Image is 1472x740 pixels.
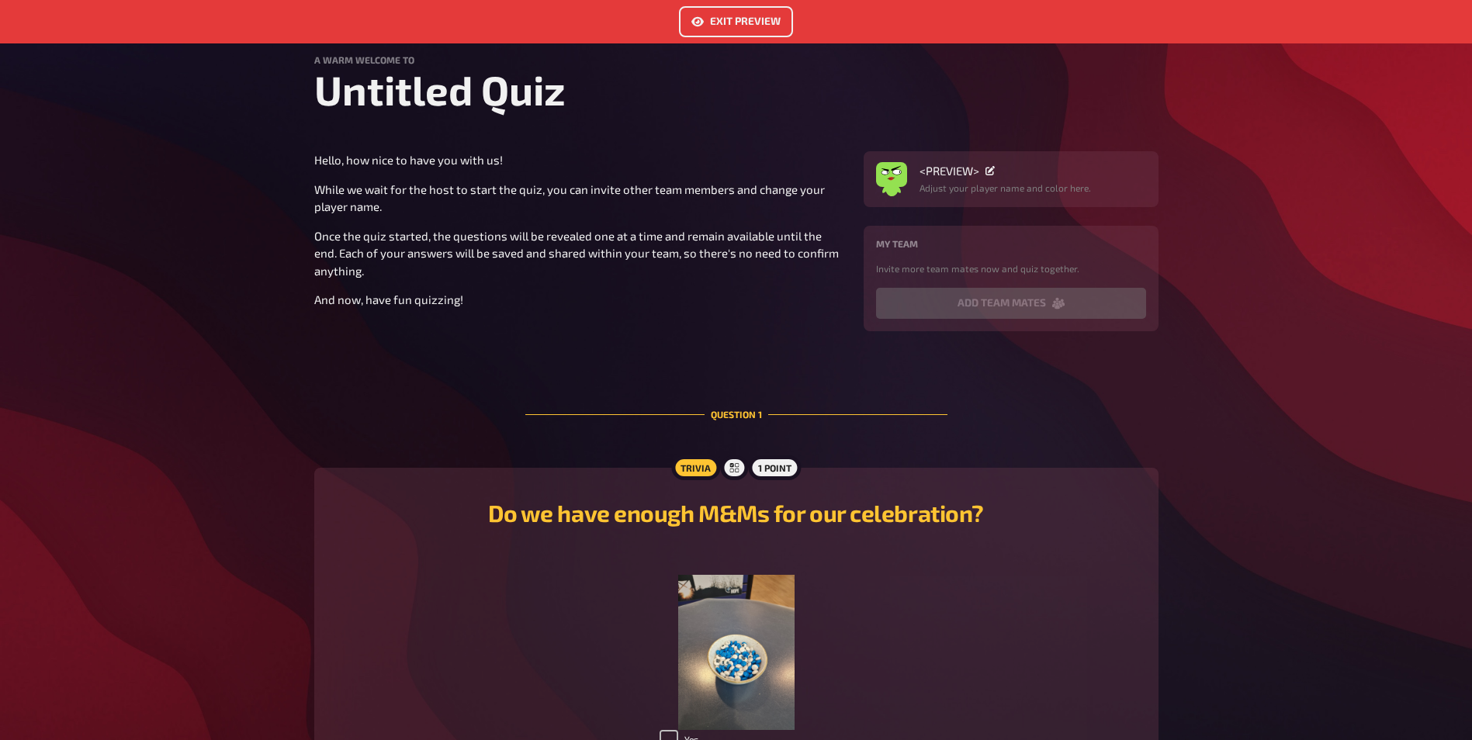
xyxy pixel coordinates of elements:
h4: My team [876,238,1146,249]
a: Exit Preview [679,6,793,37]
p: Invite more team mates now and quiz together. [876,261,1146,275]
p: Hello, how nice to have you with us! [314,151,845,169]
span: <PREVIEW> [920,164,979,178]
h2: Do we have enough M&Ms for our celebration? [333,499,1140,527]
p: Adjust your player name and color here. [920,181,1091,195]
img: image [678,575,795,730]
div: 1 point [749,455,801,480]
div: Trivia [671,455,720,480]
button: Avatar [876,164,907,195]
p: While we wait for the host to start the quiz, you can invite other team members and change your p... [314,181,845,216]
button: add team mates [876,288,1146,319]
p: Once the quiz started, the questions will be revealed one at a time and remain available until th... [314,227,845,280]
img: Avatar [876,159,907,190]
h4: A warm welcome to [314,54,1159,65]
h1: Untitled Quiz [314,65,1159,114]
div: Question 1 [525,370,947,458]
p: And now, have fun quizzing! [314,291,845,309]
